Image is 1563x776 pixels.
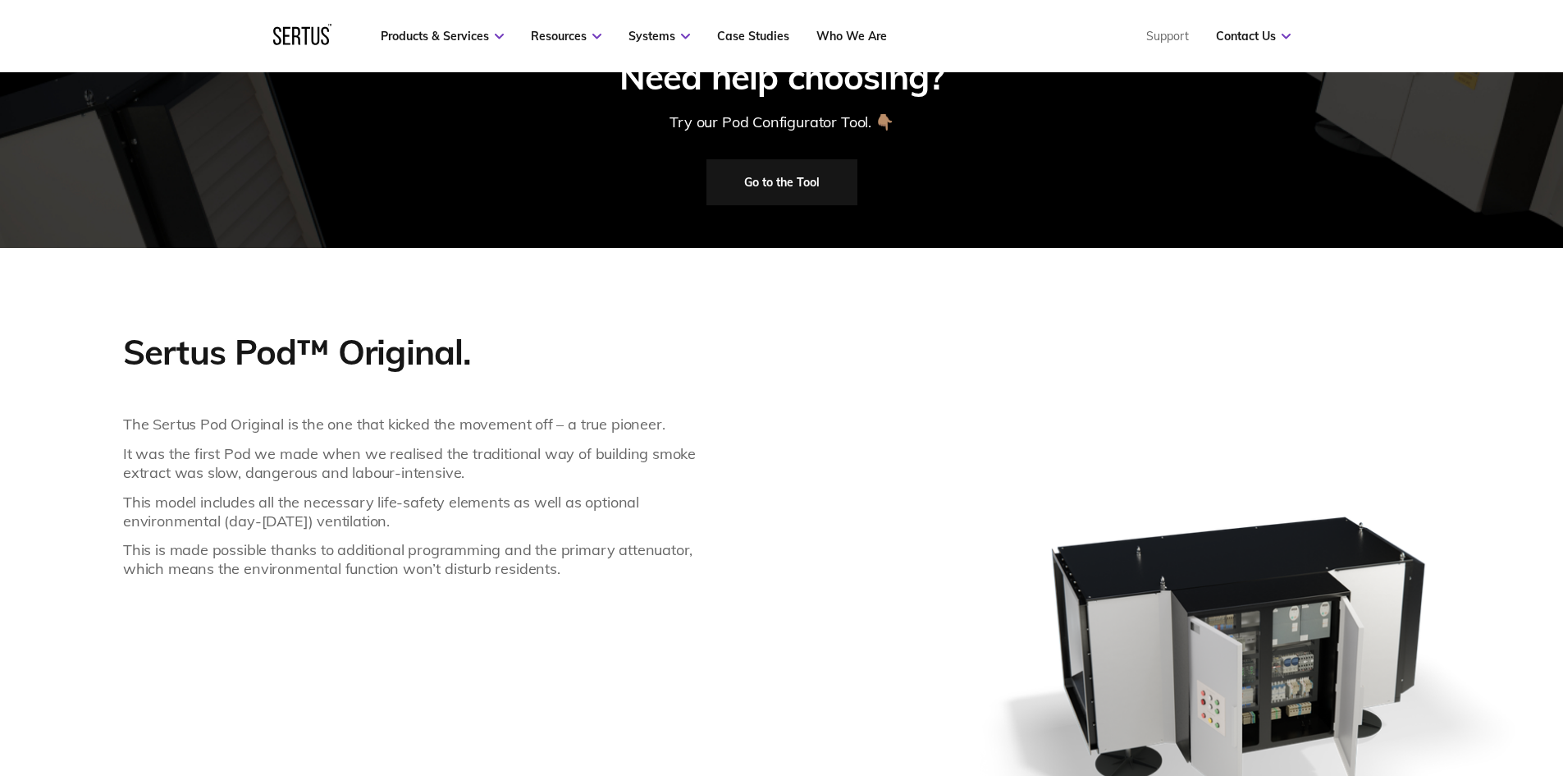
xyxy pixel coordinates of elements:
[706,159,857,205] a: Go to the Tool
[1216,29,1291,44] a: Contact Us
[123,330,699,374] p: Sertus Pod™ Original.
[717,29,789,44] a: Case Studies
[816,29,887,44] a: Who We Are
[123,415,699,434] p: The Sertus Pod Original is the one that kicked the movement off – a true pioneer.
[531,29,601,44] a: Resources
[381,29,504,44] a: Products & Services
[123,493,699,530] p: This model includes all the necessary life-safety elements as well as optional environmental (day...
[628,29,690,44] a: Systems
[670,111,893,134] div: Try our Pod Configurator Tool. 👇🏽
[123,444,699,482] p: It was the first Pod we made when we realised the traditional way of building smoke extract was s...
[1146,29,1189,44] a: Support
[123,540,699,578] p: This is made possible thanks to additional programming and the primary attenuator, which means th...
[619,57,944,97] div: Need help choosing?
[1268,585,1563,776] iframe: Chat Widget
